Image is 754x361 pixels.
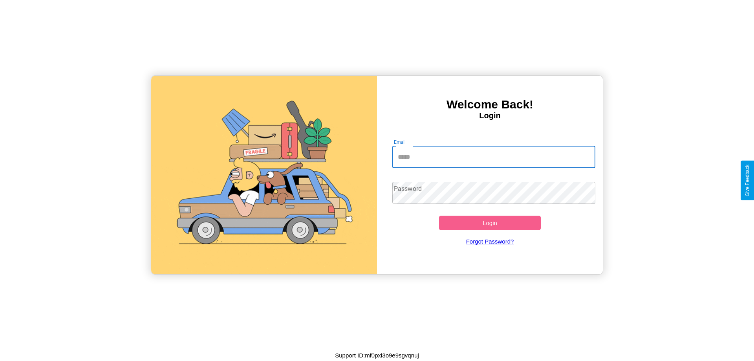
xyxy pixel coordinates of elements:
h3: Welcome Back! [377,98,603,111]
img: gif [151,76,377,274]
label: Email [394,139,406,145]
button: Login [439,216,541,230]
p: Support ID: mf0pxi3o9e9sgvqnuj [335,350,419,361]
a: Forgot Password? [388,230,592,253]
h4: Login [377,111,603,120]
div: Give Feedback [745,165,750,196]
